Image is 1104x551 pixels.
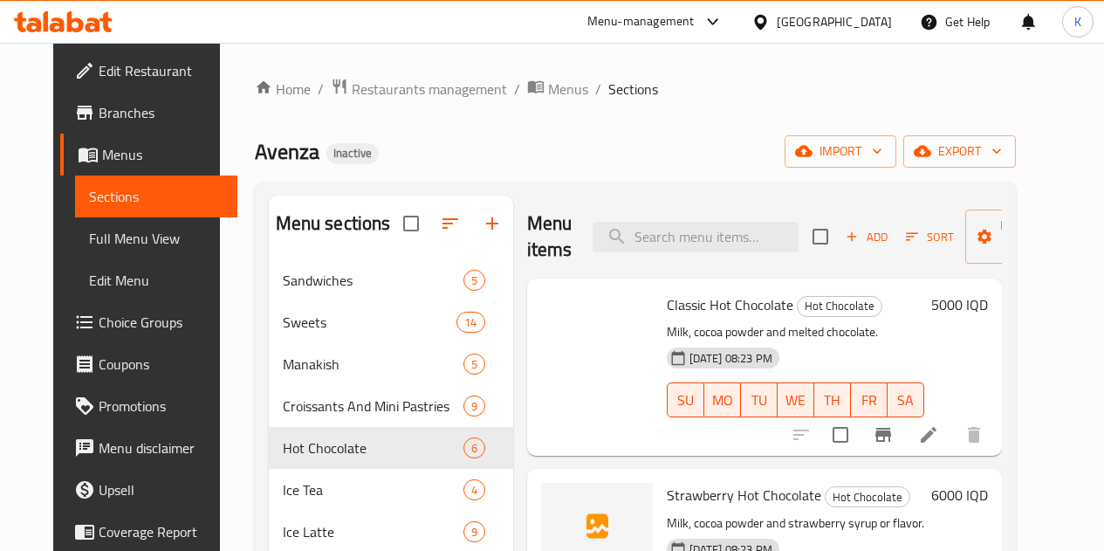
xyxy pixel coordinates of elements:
[802,218,839,255] span: Select section
[463,396,485,417] div: items
[931,483,988,507] h6: 6000 IQD
[797,296,882,317] div: Hot Chocolate
[799,141,882,162] span: import
[326,146,379,161] span: Inactive
[269,343,513,385] div: Manakish5
[75,259,237,301] a: Edit Menu
[527,210,573,263] h2: Menu items
[269,427,513,469] div: Hot Chocolate6
[785,135,896,168] button: import
[1074,12,1081,31] span: K
[283,354,463,375] span: Manakish
[917,141,1002,162] span: export
[75,176,237,217] a: Sections
[682,350,779,367] span: [DATE] 08:23 PM
[89,228,223,249] span: Full Menu View
[89,270,223,291] span: Edit Menu
[60,469,237,511] a: Upsell
[464,272,484,289] span: 5
[99,396,223,417] span: Promotions
[255,79,311,100] a: Home
[89,186,223,207] span: Sections
[352,79,507,100] span: Restaurants management
[902,224,958,251] button: Sort
[429,203,471,245] span: Sort sections
[60,134,237,176] a: Menus
[269,469,513,511] div: Ice Tea4
[825,486,910,507] div: Hot Chocolate
[283,437,463,458] span: Hot Chocolate
[99,60,223,81] span: Edit Restaurant
[464,398,484,415] span: 9
[895,388,917,413] span: SA
[858,388,881,413] span: FR
[283,312,457,333] span: Sweets
[393,205,429,242] span: Select all sections
[667,321,924,343] p: Milk, cocoa powder and melted chocolate.
[918,424,939,445] a: Edit menu item
[527,78,588,100] a: Menus
[276,210,391,237] h2: Menu sections
[283,396,463,417] span: Croissants And Mini Pastries
[822,417,859,453] span: Select to update
[843,227,890,247] span: Add
[704,382,741,417] button: MO
[456,312,484,333] div: items
[748,388,771,413] span: TU
[255,78,1016,100] nav: breadcrumb
[60,50,237,92] a: Edit Restaurant
[667,482,821,508] span: Strawberry Hot Chocolate
[463,479,485,500] div: items
[608,79,658,100] span: Sections
[283,270,463,291] span: Sandwiches
[464,482,484,499] span: 4
[283,521,463,542] span: Ice Latte
[931,293,988,317] h6: 5000 IQD
[269,301,513,343] div: Sweets14
[979,215,1068,258] span: Manage items
[60,385,237,427] a: Promotions
[99,479,223,500] span: Upsell
[851,382,888,417] button: FR
[667,513,924,534] p: Milk, cocoa powder and strawberry syrup or flavor.
[463,270,485,291] div: items
[741,382,778,417] button: TU
[675,388,697,413] span: SU
[318,79,324,100] li: /
[839,224,895,251] button: Add
[777,12,892,31] div: [GEOGRAPHIC_DATA]
[471,203,513,245] button: Add section
[593,222,799,252] input: search
[326,143,379,164] div: Inactive
[464,440,484,457] span: 6
[463,437,485,458] div: items
[667,382,704,417] button: SU
[75,217,237,259] a: Full Menu View
[464,356,484,373] span: 5
[463,521,485,542] div: items
[60,343,237,385] a: Coupons
[862,414,904,456] button: Branch-specific-item
[102,144,223,165] span: Menus
[463,354,485,375] div: items
[587,11,695,32] div: Menu-management
[464,524,484,541] span: 9
[514,79,520,100] li: /
[99,354,223,375] span: Coupons
[99,312,223,333] span: Choice Groups
[826,487,909,507] span: Hot Chocolate
[903,135,1016,168] button: export
[888,382,924,417] button: SA
[667,292,793,318] span: Classic Hot Chocolate
[60,301,237,343] a: Choice Groups
[711,388,734,413] span: MO
[60,427,237,469] a: Menu disclaimer
[283,479,463,500] span: Ice Tea
[457,314,483,331] span: 14
[778,382,814,417] button: WE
